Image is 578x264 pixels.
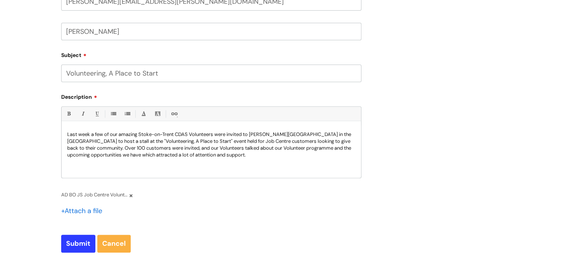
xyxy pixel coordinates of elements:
[122,109,132,119] a: 1. Ordered List (Ctrl-Shift-8)
[153,109,162,119] a: Back Color
[61,235,95,252] input: Submit
[169,109,179,119] a: Link
[61,23,361,40] input: Your Name
[61,49,361,58] label: Subject
[61,91,361,100] label: Description
[67,131,355,158] p: Last week a few of our amazing Stoke-on-Trent CDAS Volunteers were invited to [PERSON_NAME][GEOGR...
[61,190,128,199] span: AD BO JS Job Centre Volunteering Event.jpeg (196.02 KB ) -
[108,109,118,119] a: • Unordered List (Ctrl-Shift-7)
[139,109,148,119] a: Font Color
[78,109,87,119] a: Italic (Ctrl-I)
[97,235,131,252] a: Cancel
[92,109,101,119] a: Underline(Ctrl-U)
[61,205,107,217] div: Attach a file
[64,109,73,119] a: Bold (Ctrl-B)
[61,206,65,215] span: +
